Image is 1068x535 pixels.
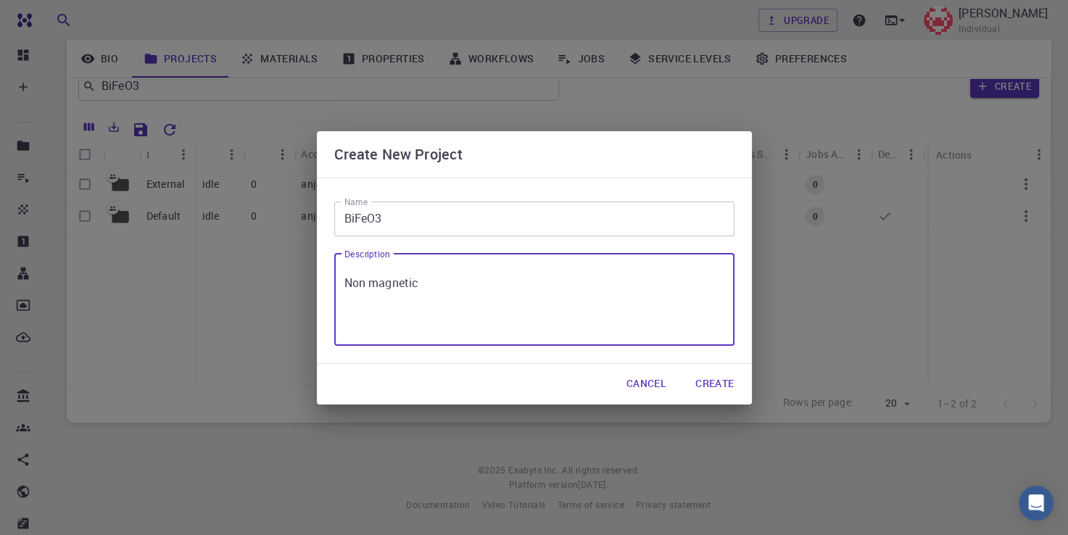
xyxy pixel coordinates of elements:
[344,196,368,208] label: Name
[1019,486,1053,521] div: Open Intercom Messenger
[29,10,81,23] span: Support
[334,143,463,166] h6: Create New Project
[344,248,390,260] label: Description
[684,370,745,399] button: Create
[615,370,678,399] button: Cancel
